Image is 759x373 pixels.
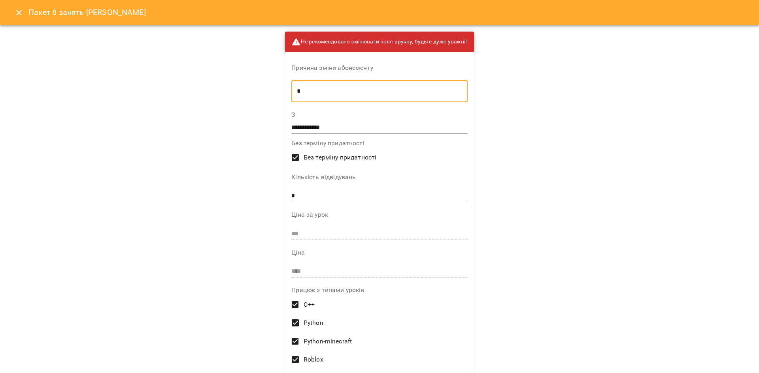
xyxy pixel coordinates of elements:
[304,153,376,162] span: Без терміну придатності
[291,249,467,256] label: Ціна
[291,212,467,218] label: Ціна за урок
[304,355,323,364] span: Roblox
[291,287,467,293] label: Працює з типами уроків
[28,6,146,19] h6: Пакет 8 занять [PERSON_NAME]
[291,140,467,146] label: Без терміну придатності
[291,65,467,71] label: Причина зміни абонементу
[291,174,467,180] label: Кількість відвідувань
[304,300,315,309] span: C++
[9,3,28,22] button: Close
[291,37,467,47] span: Не рекомендовано змінювати поля вручну, будьте дуже уважні!
[304,337,352,346] span: Python-minecraft
[304,318,323,328] span: Python
[291,112,467,118] label: З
